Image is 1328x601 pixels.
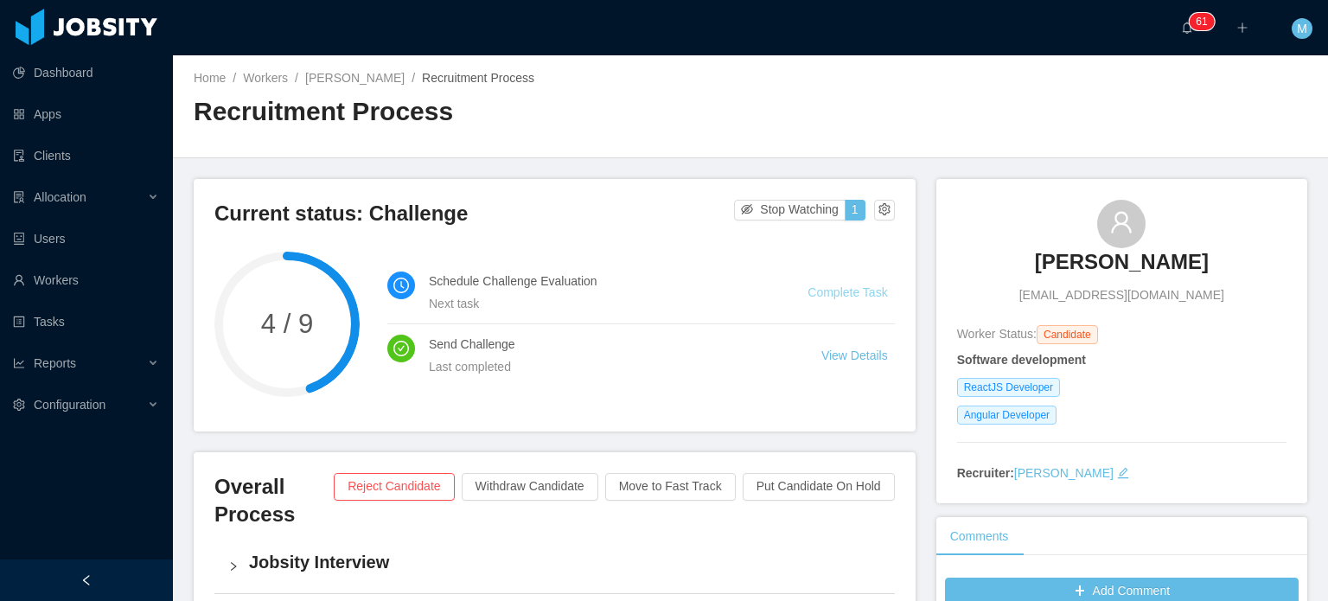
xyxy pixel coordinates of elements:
[13,263,159,297] a: icon: userWorkers
[243,71,288,85] a: Workers
[957,327,1037,341] span: Worker Status:
[214,200,734,227] h3: Current status: Challenge
[429,272,766,291] h4: Schedule Challenge Evaluation
[214,540,895,593] div: icon: rightJobsity Interview
[412,71,415,85] span: /
[429,335,780,354] h4: Send Challenge
[214,473,334,529] h3: Overall Process
[957,353,1086,367] strong: Software development
[1019,286,1224,304] span: [EMAIL_ADDRESS][DOMAIN_NAME]
[13,97,159,131] a: icon: appstoreApps
[13,399,25,411] i: icon: setting
[214,310,360,337] span: 4 / 9
[1035,248,1209,276] h3: [PERSON_NAME]
[194,94,750,130] h2: Recruitment Process
[305,71,405,85] a: [PERSON_NAME]
[13,357,25,369] i: icon: line-chart
[13,304,159,339] a: icon: profileTasks
[429,357,780,376] div: Last completed
[808,285,887,299] a: Complete Task
[34,190,86,204] span: Allocation
[249,550,881,574] h4: Jobsity Interview
[194,71,226,85] a: Home
[393,341,409,356] i: icon: check-circle
[422,71,534,85] span: Recruitment Process
[393,278,409,293] i: icon: clock-circle
[957,406,1057,425] span: Angular Developer
[13,55,159,90] a: icon: pie-chartDashboard
[233,71,236,85] span: /
[228,561,239,572] i: icon: right
[845,200,865,221] button: 1
[13,221,159,256] a: icon: robotUsers
[1035,248,1209,286] a: [PERSON_NAME]
[462,473,598,501] button: Withdraw Candidate
[1236,22,1248,34] i: icon: plus
[957,378,1060,397] span: ReactJS Developer
[1014,466,1114,480] a: [PERSON_NAME]
[295,71,298,85] span: /
[1037,325,1098,344] span: Candidate
[1117,467,1129,479] i: icon: edit
[743,473,895,501] button: Put Candidate On Hold
[34,398,105,412] span: Configuration
[821,348,888,362] a: View Details
[734,200,846,221] button: icon: eye-invisibleStop Watching
[1181,22,1193,34] i: icon: bell
[1109,210,1133,234] i: icon: user
[34,356,76,370] span: Reports
[13,138,159,173] a: icon: auditClients
[1297,18,1307,39] span: M
[13,191,25,203] i: icon: solution
[1202,13,1208,30] p: 1
[936,517,1023,556] div: Comments
[874,200,895,221] button: icon: setting
[957,466,1014,480] strong: Recruiter:
[334,473,454,501] button: Reject Candidate
[1189,13,1214,30] sup: 61
[429,294,766,313] div: Next task
[605,473,736,501] button: Move to Fast Track
[1196,13,1202,30] p: 6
